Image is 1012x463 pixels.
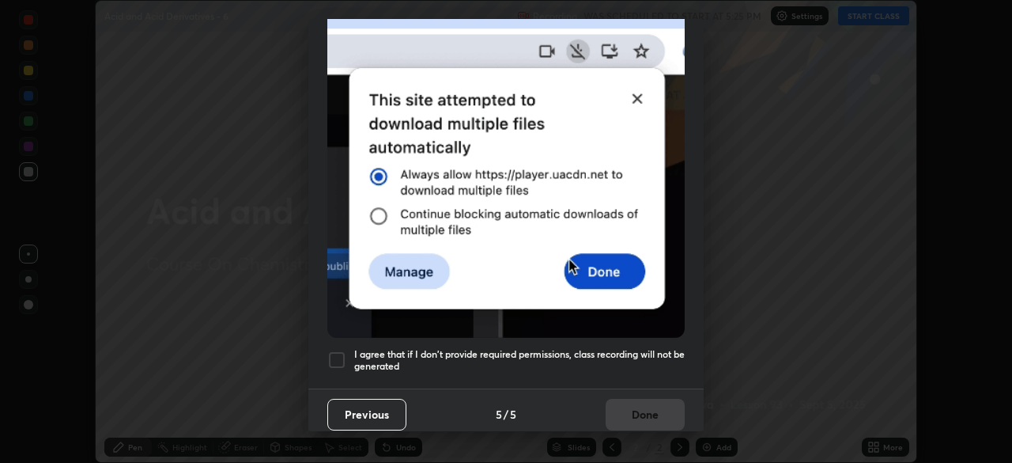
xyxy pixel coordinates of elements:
[354,348,685,373] h5: I agree that if I don't provide required permissions, class recording will not be generated
[510,406,516,423] h4: 5
[327,399,406,431] button: Previous
[496,406,502,423] h4: 5
[504,406,508,423] h4: /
